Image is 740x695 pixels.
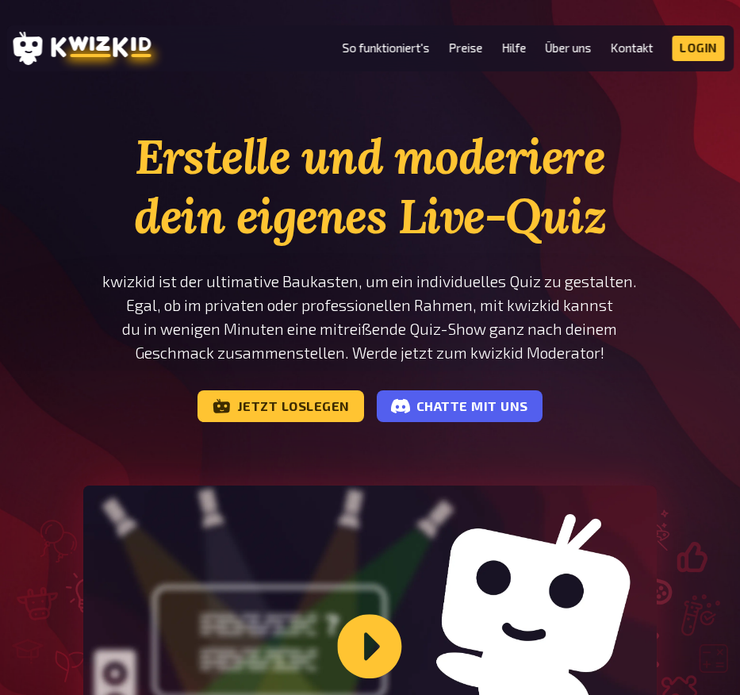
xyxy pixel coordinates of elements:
[611,41,654,55] a: Kontakt
[83,270,656,365] p: kwizkid ist der ultimative Baukasten, um ein individuelles Quiz zu gestalten. Egal, ob im private...
[197,390,364,422] a: Jetzt loslegen
[502,41,527,55] a: Hilfe
[449,41,483,55] a: Preise
[546,41,592,55] a: Über uns
[377,390,543,422] a: Chatte mit uns
[83,127,656,246] h1: Erstelle und moderiere dein eigenes Live-Quiz
[673,36,725,61] a: Login
[343,41,430,55] a: So funktioniert's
